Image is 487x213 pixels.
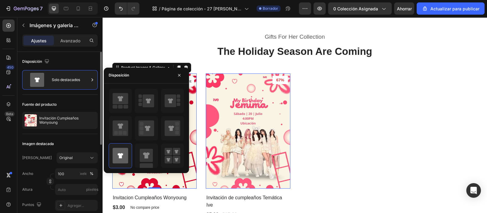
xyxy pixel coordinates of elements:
button: píxeles [88,170,95,177]
button: 7 [2,2,45,15]
font: 450 [7,65,13,69]
font: % [90,171,93,176]
font: Avanzado [60,38,80,43]
font: 7 [40,5,43,12]
font: Puntos [22,202,34,207]
font: Ajustes [31,38,47,43]
a: Invitación de cumpleaños Temática Ive [103,56,188,172]
button: 0 colección asignada [328,2,392,15]
font: píxeles [77,171,89,176]
font: Ahorrar [397,6,412,11]
font: Solo destacados [52,77,80,82]
img: imagen de característica del producto [25,114,37,126]
font: Disposición [109,73,129,77]
font: Actualizar para publicar [430,6,479,11]
input: píxeles [55,184,98,195]
font: Imágenes y galería de productos [30,22,105,28]
font: / [159,6,160,11]
font: Beta [6,112,13,116]
button: Actualizar para publicar [417,2,485,15]
div: $15.00 [119,193,135,202]
button: Ahorrar [394,2,414,15]
input: píxeles% [55,168,98,179]
a: Invitación de cumpleaños Temática Ive [103,176,188,192]
font: 0 colección asignada [333,6,378,11]
font: Página de colección - 27 [PERSON_NAME], 13:19:15 [162,6,241,18]
font: píxeles [86,187,98,192]
div: Deshacer/Rehacer [115,2,139,15]
pre: 67% [170,59,185,67]
font: Imagen destacada [22,141,54,146]
iframe: Área de diseño [103,17,487,213]
font: Original [59,155,73,160]
p: Imágenes y galería de productos [30,22,81,29]
font: Ancho [22,171,33,176]
button: % [79,170,87,177]
font: Altura [22,187,33,192]
font: Invitación Cumpleaños Wonyoung [39,116,79,125]
font: Disposición [22,59,42,64]
font: Agregar... [68,203,84,208]
font: Fuente del producto [22,102,57,107]
div: $5.00 [103,193,117,202]
div: Abrir Intercom Messenger [466,183,481,198]
button: Original [57,152,98,163]
font: Borrador [263,6,278,11]
font: [PERSON_NAME] [22,155,52,160]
